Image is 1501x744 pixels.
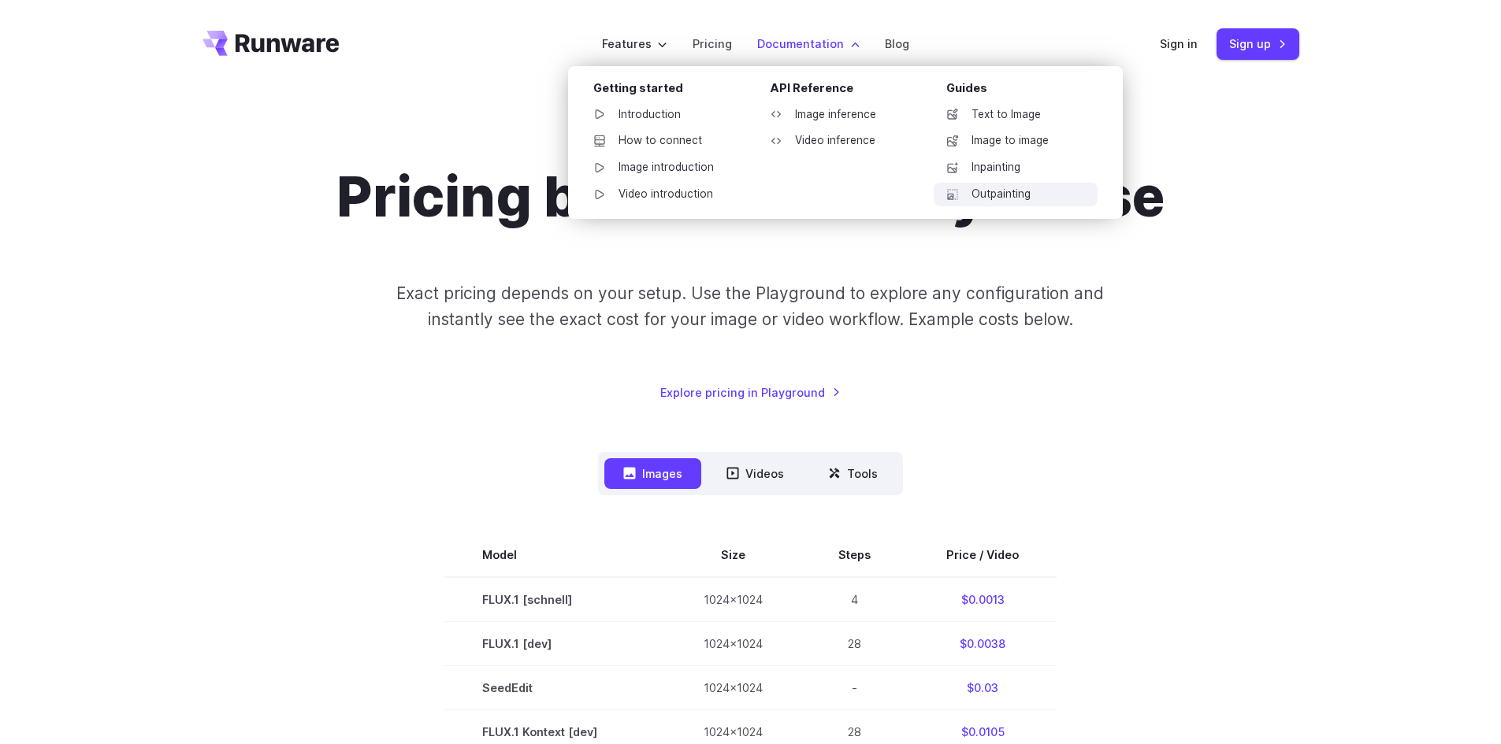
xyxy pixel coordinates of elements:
a: Introduction [581,103,745,127]
p: Exact pricing depends on your setup. Use the Playground to explore any configuration and instantl... [366,280,1134,333]
td: - [801,665,908,709]
td: 28 [801,621,908,665]
td: $0.0013 [908,577,1057,622]
td: 4 [801,577,908,622]
label: Documentation [757,35,860,53]
a: How to connect [581,129,745,153]
th: Steps [801,533,908,577]
td: 1024x1024 [666,577,801,622]
a: Pricing [693,35,732,53]
a: Go to / [202,31,340,56]
td: FLUX.1 [schnell] [444,577,666,622]
a: Sign up [1217,28,1299,59]
th: Price / Video [908,533,1057,577]
h1: Pricing based on what you use [336,164,1165,230]
a: Sign in [1160,35,1198,53]
a: Blog [885,35,909,53]
a: Image inference [757,103,921,127]
th: Size [666,533,801,577]
td: $0.0038 [908,621,1057,665]
td: SeedEdit [444,665,666,709]
a: Explore pricing in Playground [660,383,841,402]
a: Image to image [934,129,1098,153]
td: $0.03 [908,665,1057,709]
div: API Reference [770,79,921,103]
td: 1024x1024 [666,621,801,665]
button: Videos [708,458,803,489]
td: 1024x1024 [666,665,801,709]
button: Images [604,458,701,489]
div: Guides [946,79,1098,103]
a: Inpainting [934,156,1098,180]
div: Getting started [593,79,745,103]
button: Tools [809,458,897,489]
a: Outpainting [934,183,1098,206]
td: FLUX.1 [dev] [444,621,666,665]
a: Video inference [757,129,921,153]
th: Model [444,533,666,577]
a: Text to Image [934,103,1098,127]
a: Image introduction [581,156,745,180]
label: Features [602,35,667,53]
a: Video introduction [581,183,745,206]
